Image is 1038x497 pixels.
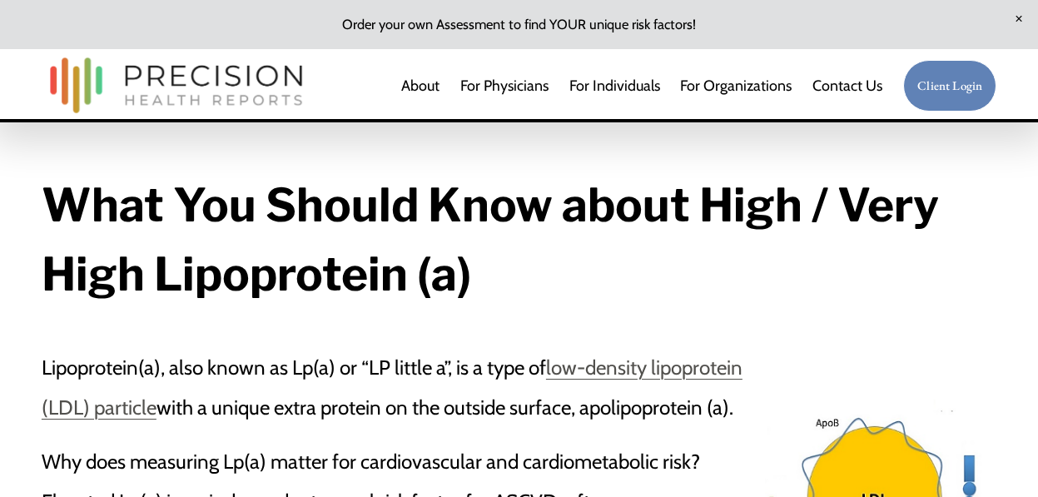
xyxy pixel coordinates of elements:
[460,69,549,102] a: For Physicians
[401,69,440,102] a: About
[680,71,792,101] span: For Organizations
[680,69,792,102] a: folder dropdown
[903,60,996,112] a: Client Login
[42,50,311,121] img: Precision Health Reports
[42,177,948,302] strong: What You Should Know about High / Very High Lipoprotein (a)
[42,348,756,429] p: Lipoprotein(a), also known as Lp(a) or “LP little a”, is a type of with a unique extra protein on...
[569,69,660,102] a: For Individuals
[812,69,882,102] a: Contact Us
